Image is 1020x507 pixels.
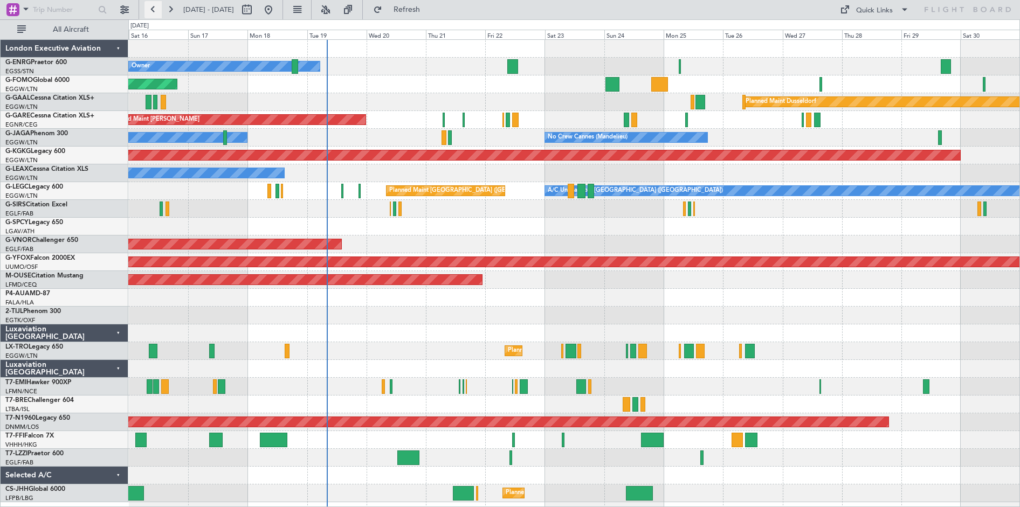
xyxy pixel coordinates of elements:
[5,255,75,261] a: G-YFOXFalcon 2000EX
[5,184,29,190] span: G-LEGC
[5,397,27,404] span: T7-BRE
[5,166,88,172] a: G-LEAXCessna Citation XLS
[5,174,38,182] a: EGGW/LTN
[5,344,63,350] a: LX-TROLegacy 650
[5,67,34,75] a: EGSS/STN
[129,30,188,39] div: Sat 16
[961,30,1020,39] div: Sat 30
[102,112,199,128] div: Unplanned Maint [PERSON_NAME]
[548,183,723,199] div: A/C Unavailable [GEOGRAPHIC_DATA] ([GEOGRAPHIC_DATA])
[5,255,30,261] span: G-YFOX
[5,202,26,208] span: G-SIRS
[5,423,39,431] a: DNMM/LOS
[5,415,70,421] a: T7-N1960Legacy 650
[5,387,37,395] a: LFMN/NCE
[426,30,485,39] div: Thu 21
[604,30,664,39] div: Sun 24
[5,379,26,386] span: T7-EMI
[5,130,68,137] a: G-JAGAPhenom 300
[5,344,29,350] span: LX-TRO
[508,343,678,359] div: Planned Maint [GEOGRAPHIC_DATA] ([GEOGRAPHIC_DATA])
[5,148,31,155] span: G-KGKG
[5,103,38,111] a: EGGW/LTN
[5,138,38,147] a: EGGW/LTN
[664,30,723,39] div: Mon 25
[5,166,29,172] span: G-LEAX
[5,290,30,297] span: P4-AUA
[835,1,914,18] button: Quick Links
[5,415,36,421] span: T7-N1960
[5,59,67,66] a: G-ENRGPraetor 600
[5,263,38,271] a: UUMO/OSF
[188,30,247,39] div: Sun 17
[485,30,545,39] div: Fri 22
[5,77,70,84] a: G-FOMOGlobal 6000
[33,2,95,18] input: Trip Number
[5,316,35,324] a: EGTK/OXF
[132,58,150,74] div: Owner
[548,129,628,145] div: No Crew Cannes (Mandelieu)
[5,148,65,155] a: G-KGKGLegacy 600
[130,22,149,31] div: [DATE]
[5,130,30,137] span: G-JAGA
[5,308,61,315] a: 2-TIJLPhenom 300
[5,219,29,226] span: G-SPCY
[545,30,604,39] div: Sat 23
[5,59,31,66] span: G-ENRG
[856,5,893,16] div: Quick Links
[247,30,307,39] div: Mon 18
[368,1,433,18] button: Refresh
[5,450,27,457] span: T7-LZZI
[5,237,32,244] span: G-VNOR
[5,77,33,84] span: G-FOMO
[5,441,37,449] a: VHHH/HKG
[5,405,30,413] a: LTBA/ISL
[5,486,29,492] span: CS-JHH
[307,30,367,39] div: Tue 19
[5,298,34,307] a: FALA/HLA
[5,95,30,101] span: G-GAAL
[5,397,74,404] a: T7-BREChallenger 604
[5,486,65,492] a: CS-JHHGlobal 6000
[5,281,37,289] a: LFMD/CEQ
[746,94,816,110] div: Planned Maint Dusseldorf
[5,156,38,164] a: EGGW/LTN
[5,184,63,190] a: G-LEGCLegacy 600
[506,485,676,501] div: Planned Maint [GEOGRAPHIC_DATA] ([GEOGRAPHIC_DATA])
[783,30,842,39] div: Wed 27
[5,273,84,279] a: M-OUSECitation Mustang
[723,30,782,39] div: Tue 26
[5,494,33,502] a: LFPB/LBG
[5,95,94,101] a: G-GAALCessna Citation XLS+
[5,113,94,119] a: G-GARECessna Citation XLS+
[5,85,38,93] a: EGGW/LTN
[5,202,67,208] a: G-SIRSCitation Excel
[5,121,38,129] a: EGNR/CEG
[5,379,71,386] a: T7-EMIHawker 900XP
[5,450,64,457] a: T7-LZZIPraetor 600
[367,30,426,39] div: Wed 20
[5,237,78,244] a: G-VNORChallenger 650
[5,245,33,253] a: EGLF/FAB
[901,30,961,39] div: Fri 29
[28,26,114,33] span: All Aircraft
[5,192,38,200] a: EGGW/LTN
[5,352,38,360] a: EGGW/LTN
[389,183,559,199] div: Planned Maint [GEOGRAPHIC_DATA] ([GEOGRAPHIC_DATA])
[5,459,33,467] a: EGLF/FAB
[5,433,54,439] a: T7-FFIFalcon 7X
[5,273,31,279] span: M-OUSE
[5,219,63,226] a: G-SPCYLegacy 650
[5,113,30,119] span: G-GARE
[5,308,23,315] span: 2-TIJL
[384,6,430,13] span: Refresh
[842,30,901,39] div: Thu 28
[183,5,234,15] span: [DATE] - [DATE]
[12,21,117,38] button: All Aircraft
[5,227,35,235] a: LGAV/ATH
[5,433,24,439] span: T7-FFI
[5,210,33,218] a: EGLF/FAB
[5,290,50,297] a: P4-AUAMD-87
